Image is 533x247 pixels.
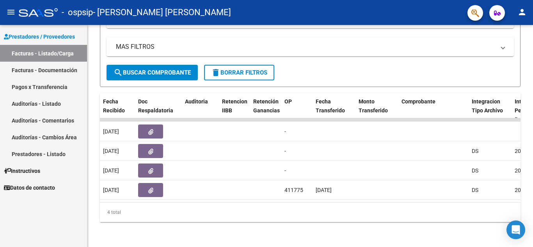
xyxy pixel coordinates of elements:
span: - ospsip [62,4,93,21]
span: [DATE] [103,187,119,193]
span: Doc Respaldatoria [138,98,173,114]
datatable-header-cell: OP [281,93,313,128]
span: 411775 [284,187,303,193]
span: Borrar Filtros [211,69,267,76]
span: Prestadores / Proveedores [4,32,75,41]
span: Monto Transferido [359,98,388,114]
mat-panel-title: MAS FILTROS [116,43,495,51]
div: Open Intercom Messenger [506,220,525,239]
mat-icon: person [517,7,527,17]
datatable-header-cell: Monto Transferido [355,93,398,128]
span: OP [284,98,292,105]
span: - [284,128,286,135]
span: Comprobante [402,98,435,105]
datatable-header-cell: Retencion IIBB [219,93,250,128]
div: 4 total [100,203,521,222]
span: - [284,167,286,174]
span: Fecha Recibido [103,98,125,114]
datatable-header-cell: Retención Ganancias [250,93,281,128]
datatable-header-cell: Fecha Recibido [100,93,135,128]
mat-icon: search [114,68,123,77]
span: DS [472,167,478,174]
span: [DATE] [103,148,119,154]
span: Auditoria [185,98,208,105]
span: - [284,148,286,154]
datatable-header-cell: Integracion Tipo Archivo [469,93,512,128]
span: [DATE] [103,167,119,174]
span: Instructivos [4,167,40,175]
datatable-header-cell: Fecha Transferido [313,93,355,128]
span: Retencion IIBB [222,98,247,114]
mat-icon: menu [6,7,16,17]
span: Fecha Transferido [316,98,345,114]
span: Datos de contacto [4,183,55,192]
span: [DATE] [103,128,119,135]
span: [DATE] [316,187,332,193]
mat-icon: delete [211,68,220,77]
span: Integracion Tipo Archivo [472,98,503,114]
span: DS [472,148,478,154]
datatable-header-cell: Auditoria [182,93,219,128]
datatable-header-cell: Doc Respaldatoria [135,93,182,128]
span: Retención Ganancias [253,98,280,114]
span: - [PERSON_NAME] [PERSON_NAME] [93,4,231,21]
datatable-header-cell: Comprobante [398,93,469,128]
mat-expansion-panel-header: MAS FILTROS [107,37,514,56]
button: Buscar Comprobante [107,65,198,80]
span: Buscar Comprobante [114,69,191,76]
button: Borrar Filtros [204,65,274,80]
span: DS [472,187,478,193]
